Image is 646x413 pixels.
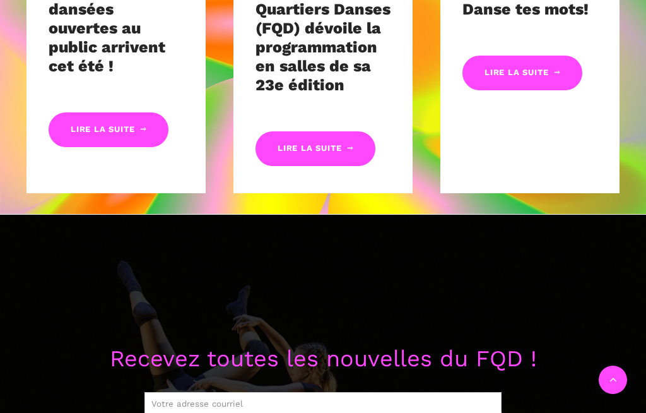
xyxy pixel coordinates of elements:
p: Recevez toutes les nouvelles du FQD ! [25,341,621,378]
a: Lire la suite [49,112,168,147]
a: Lire la suite [462,56,582,90]
a: Lire la suite [255,131,375,166]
